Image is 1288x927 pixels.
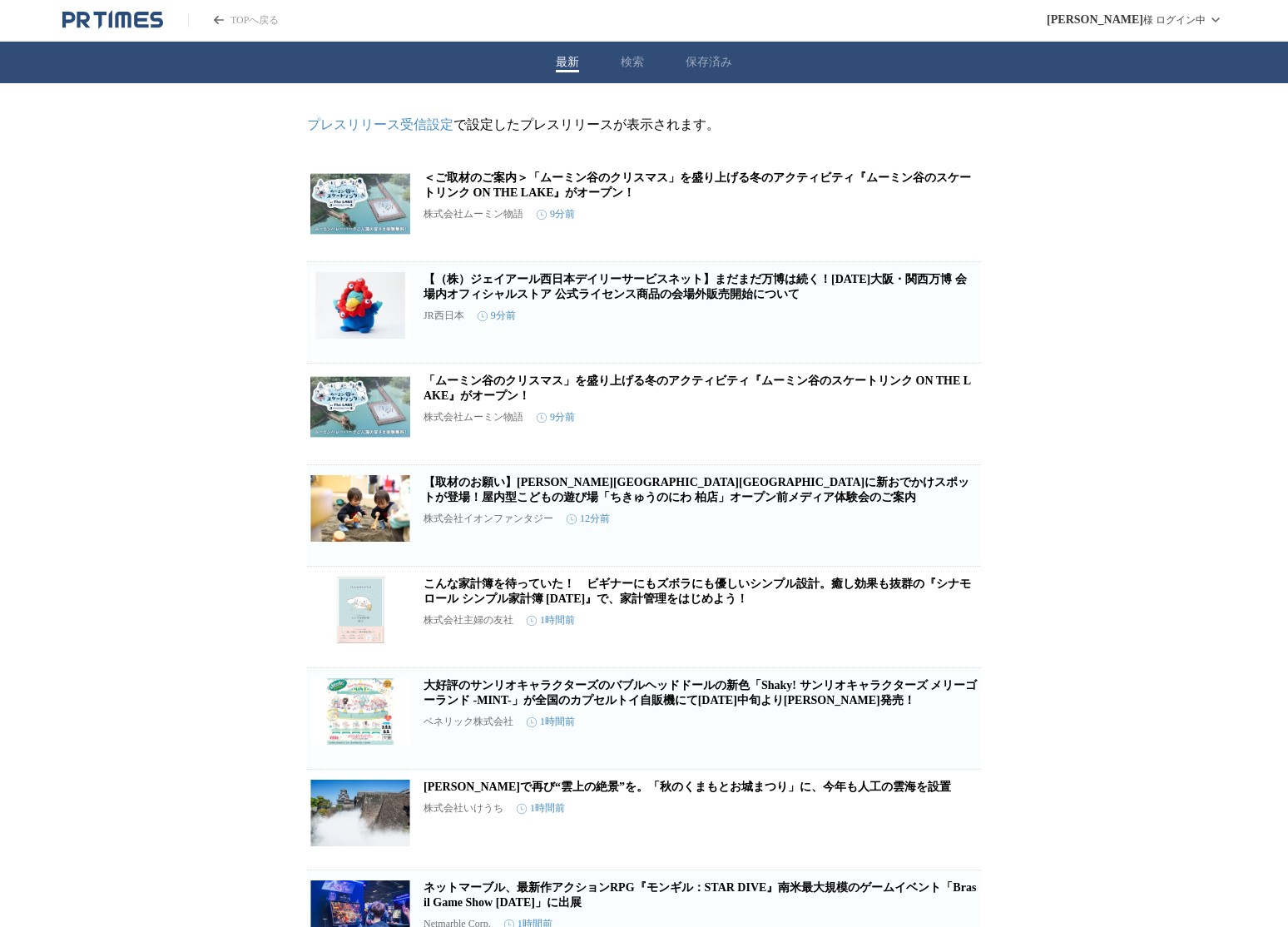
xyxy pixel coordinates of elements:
button: 検索 [621,55,644,70]
time: 1時間前 [517,801,565,815]
button: 保存済み [686,55,732,70]
img: こんな家計簿を待っていた！ ビギナーにもズボラにも優しいシンプル設計。癒し効果も抜群の『シナモロール シンプル家計簿 2026』で、家計管理をはじめよう！ [310,577,410,643]
time: 12分前 [567,512,610,526]
img: 「ムーミン谷のクリスマス」を盛り上げる冬のアクティビティ『ムーミン谷のスケートリンク ON THE LAKE』がオープン！ [310,374,410,440]
button: 最新 [556,55,579,70]
a: 【（株）ジェイアール西日本デイリーサービスネット】まだまだ万博は続く！[DATE]大阪・関西万博 会場内オフィシャルストア 公式ライセンス商品の会場外販売開始について [424,273,967,300]
a: PR TIMESのトップページはこちら [62,10,163,30]
time: 9分前 [537,410,575,424]
p: で設定したプレスリリースが表示されます。 [307,116,981,134]
a: ネットマーブル、最新作アクションRPG『モンギル：STAR DIVE』南米最大規模のゲームイベント「Brasil Game Show [DATE]」に出展 [424,881,976,909]
p: 株式会社イオンファンタジー [424,512,553,526]
time: 9分前 [478,309,516,323]
a: プレスリリース受信設定 [307,117,453,131]
p: 株式会社ムーミン物語 [424,207,523,221]
p: 株式会社いけうち [424,801,503,815]
p: 株式会社ムーミン物語 [424,410,523,424]
img: 【（株）ジェイアール西日本デイリーサービスネット】まだまだ万博は続く！2025大阪・関西万博 会場内オフィシャルストア 公式ライセンス商品の会場外販売開始について [310,272,410,339]
p: 株式会社主婦の友社 [424,613,513,627]
time: 1時間前 [527,715,575,729]
time: 9分前 [537,207,575,221]
a: 大好評のサンリオキャラクターズのバブルヘッドドールの新色「Shaky! サンリオキャラクターズ メリーゴーランド -MINT-」が全国のカプセルトイ自販機にて[DATE]中旬より[PERSON_... [424,679,977,706]
a: こんな家計簿を待っていた！ ビギナーにもズボラにも優しいシンプル設計。癒し効果も抜群の『シナモロール シンプル家計簿 [DATE]』で、家計管理をはじめよう！ [424,578,971,605]
span: [PERSON_NAME] [1047,13,1143,27]
a: ＜ご取材のご案内＞「ムーミン谷のクリスマス」を盛り上げる冬のアクティビティ『ムーミン谷のスケートリンク ON THE LAKE』がオープン！ [424,171,971,199]
img: ＜ご取材のご案内＞「ムーミン谷のクリスマス」を盛り上げる冬のアクティビティ『ムーミン谷のスケートリンク ON THE LAKE』がオープン！ [310,171,410,237]
time: 1時間前 [527,613,575,627]
a: 「ムーミン谷のクリスマス」を盛り上げる冬のアクティビティ『ムーミン谷のスケートリンク ON THE LAKE』がオープン！ [424,374,971,402]
p: JR西日本 [424,309,464,323]
a: [PERSON_NAME]で再び“雲上の絶景”を。「秋のくまもとお城まつり」に、今年も人工の雲海を設置 [424,781,951,793]
img: 熊本城で再び“雲上の絶景”を。「秋のくまもとお城まつり」に、今年も人工の雲海を設置 [310,780,410,846]
img: 【取材のお願い】千葉県柏市に新おでかけスポットが登場！屋内型こどもの遊び場「ちきゅうのにわ 柏店」オープン前メディア体験会のご案内 [310,475,410,542]
a: PR TIMESのトップページはこちら [188,13,279,27]
img: 大好評のサンリオキャラクターズのバブルヘッドドールの新色「Shaky! サンリオキャラクターズ メリーゴーランド -MINT-」が全国のカプセルトイ自販機にて2025年10月中旬より順次発売！ [310,678,410,745]
a: 【取材のお願い】[PERSON_NAME][GEOGRAPHIC_DATA][GEOGRAPHIC_DATA]に新おでかけスポットが登場！屋内型こどもの遊び場「ちきゅうのにわ 柏店」オープン前メ... [424,476,969,503]
p: ベネリック株式会社 [424,715,513,729]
